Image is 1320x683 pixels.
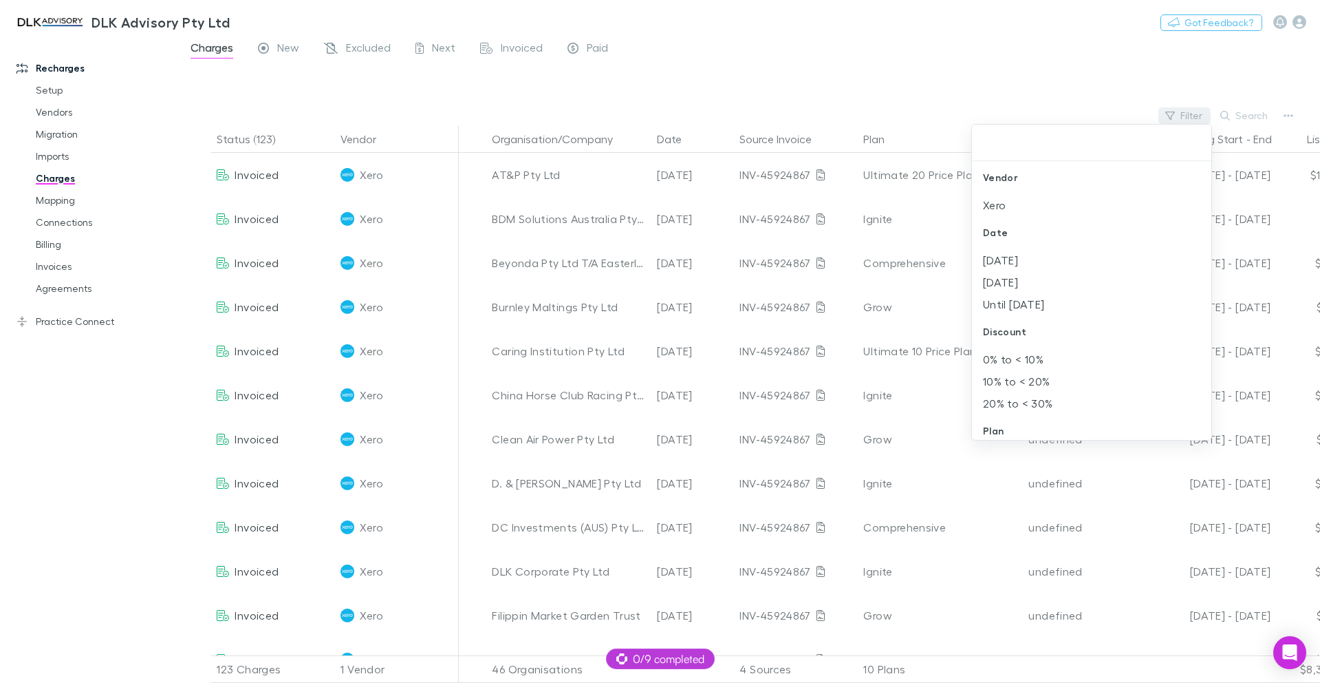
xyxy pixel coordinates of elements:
[972,161,1211,194] div: Vendor
[972,370,1211,392] li: 10% to < 20%
[972,194,1211,216] li: Xero
[1273,636,1306,669] div: Open Intercom Messenger
[972,392,1211,414] li: 20% to < 30%
[972,315,1211,348] div: Discount
[972,271,1211,293] li: [DATE]
[972,293,1211,315] li: Until [DATE]
[972,249,1211,271] li: [DATE]
[972,414,1211,448] div: Plan
[972,348,1211,370] li: 0% to < 10%
[972,216,1211,249] div: Date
